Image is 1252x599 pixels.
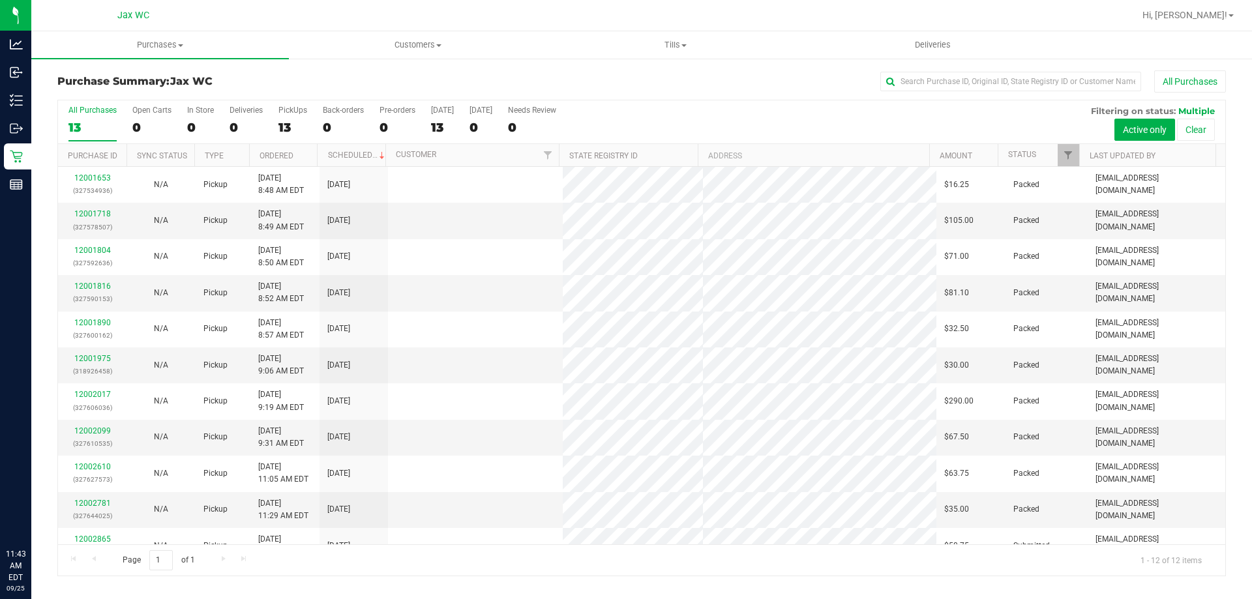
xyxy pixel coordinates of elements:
[203,467,228,480] span: Pickup
[154,214,168,227] button: N/A
[1178,106,1215,116] span: Multiple
[132,120,171,135] div: 0
[508,120,556,135] div: 0
[258,244,304,269] span: [DATE] 8:50 AM EDT
[203,359,228,372] span: Pickup
[1090,151,1155,160] a: Last Updated By
[1013,540,1050,552] span: Submitted
[66,329,119,342] p: (327600162)
[327,179,350,191] span: [DATE]
[154,250,168,263] button: N/A
[154,395,168,407] button: N/A
[154,431,168,443] button: N/A
[31,31,289,59] a: Purchases
[944,323,969,335] span: $32.50
[258,425,304,450] span: [DATE] 9:31 AM EDT
[258,280,304,305] span: [DATE] 8:52 AM EDT
[154,324,168,333] span: Not Applicable
[1142,10,1227,20] span: Hi, [PERSON_NAME]!
[154,179,168,191] button: N/A
[1095,461,1217,486] span: [EMAIL_ADDRESS][DOMAIN_NAME]
[698,144,929,167] th: Address
[154,432,168,441] span: Not Applicable
[1013,179,1039,191] span: Packed
[154,359,168,372] button: N/A
[431,120,454,135] div: 13
[396,150,436,159] a: Customer
[944,287,969,299] span: $81.10
[1095,317,1217,342] span: [EMAIL_ADDRESS][DOMAIN_NAME]
[68,151,117,160] a: Purchase ID
[230,106,263,115] div: Deliveries
[1095,425,1217,450] span: [EMAIL_ADDRESS][DOMAIN_NAME]
[258,461,308,486] span: [DATE] 11:05 AM EDT
[1013,359,1039,372] span: Packed
[57,76,447,87] h3: Purchase Summary:
[327,287,350,299] span: [DATE]
[323,120,364,135] div: 0
[1013,250,1039,263] span: Packed
[327,359,350,372] span: [DATE]
[1013,287,1039,299] span: Packed
[1058,144,1079,166] a: Filter
[278,120,307,135] div: 13
[1013,467,1039,480] span: Packed
[66,437,119,450] p: (327610535)
[170,75,213,87] span: Jax WC
[154,287,168,299] button: N/A
[203,287,228,299] span: Pickup
[10,150,23,163] inline-svg: Retail
[66,257,119,269] p: (327592636)
[1095,208,1217,233] span: [EMAIL_ADDRESS][DOMAIN_NAME]
[258,353,304,377] span: [DATE] 9:06 AM EDT
[1114,119,1175,141] button: Active only
[66,473,119,486] p: (327627573)
[154,323,168,335] button: N/A
[68,120,117,135] div: 13
[154,504,168,514] span: Not Applicable
[897,39,968,51] span: Deliveries
[290,39,546,51] span: Customers
[66,293,119,305] p: (327590153)
[66,402,119,414] p: (327606036)
[804,31,1062,59] a: Deliveries
[944,540,969,552] span: $58.75
[1013,503,1039,516] span: Packed
[944,214,974,227] span: $105.00
[940,151,972,160] a: Amount
[944,250,969,263] span: $71.00
[258,208,304,233] span: [DATE] 8:49 AM EDT
[117,10,149,21] span: Jax WC
[187,120,214,135] div: 0
[327,467,350,480] span: [DATE]
[537,144,559,166] a: Filter
[327,395,350,407] span: [DATE]
[154,288,168,297] span: Not Applicable
[66,184,119,197] p: (327534936)
[1013,395,1039,407] span: Packed
[31,39,289,51] span: Purchases
[74,534,111,544] a: 12002865
[327,503,350,516] span: [DATE]
[508,106,556,115] div: Needs Review
[154,360,168,370] span: Not Applicable
[10,38,23,51] inline-svg: Analytics
[203,179,228,191] span: Pickup
[203,540,228,552] span: Pickup
[1095,172,1217,197] span: [EMAIL_ADDRESS][DOMAIN_NAME]
[1095,353,1217,377] span: [EMAIL_ADDRESS][DOMAIN_NAME]
[66,365,119,377] p: (318926458)
[1013,323,1039,335] span: Packed
[74,318,111,327] a: 12001890
[323,106,364,115] div: Back-orders
[380,106,415,115] div: Pre-orders
[154,541,168,550] span: Not Applicable
[944,179,969,191] span: $16.25
[74,209,111,218] a: 12001718
[944,467,969,480] span: $63.75
[1095,280,1217,305] span: [EMAIL_ADDRESS][DOMAIN_NAME]
[327,540,350,552] span: [DATE]
[154,180,168,189] span: Not Applicable
[203,250,228,263] span: Pickup
[327,214,350,227] span: [DATE]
